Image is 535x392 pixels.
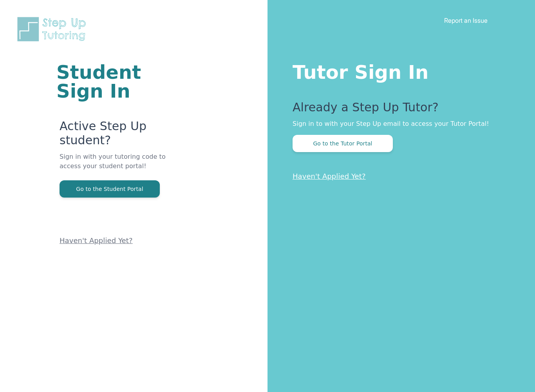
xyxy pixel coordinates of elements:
[293,100,504,119] p: Already a Step Up Tutor?
[56,63,174,100] h1: Student Sign In
[293,172,366,180] a: Haven't Applied Yet?
[60,152,174,180] p: Sign in with your tutoring code to access your student portal!
[293,135,393,152] button: Go to the Tutor Portal
[60,119,174,152] p: Active Step Up student?
[293,60,504,82] h1: Tutor Sign In
[60,185,160,192] a: Go to the Student Portal
[444,16,488,24] a: Report an Issue
[60,236,133,245] a: Haven't Applied Yet?
[16,16,91,43] img: Step Up Tutoring horizontal logo
[293,119,504,129] p: Sign in to with your Step Up email to access your Tutor Portal!
[60,180,160,198] button: Go to the Student Portal
[293,140,393,147] a: Go to the Tutor Portal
